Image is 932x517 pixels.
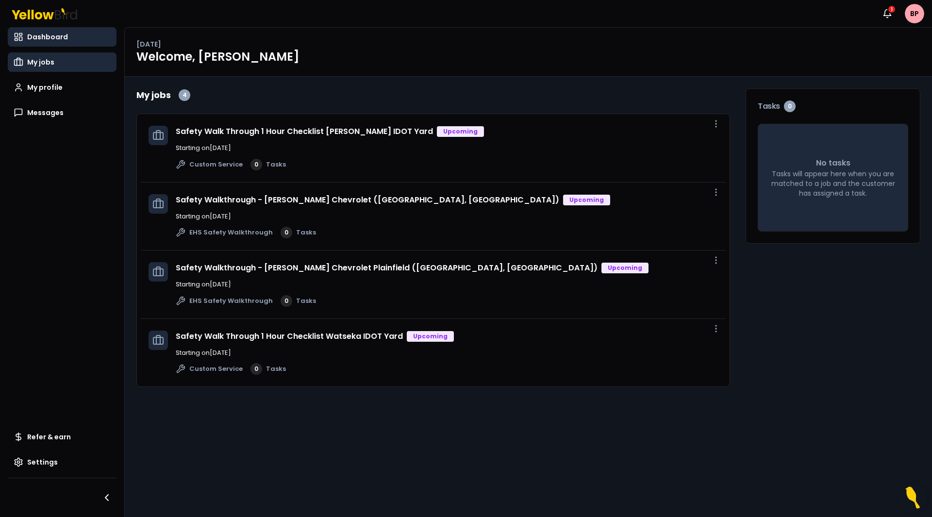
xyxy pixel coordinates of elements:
span: My jobs [27,57,54,67]
p: Tasks will appear here when you are matched to a job and the customer has assigned a task. [770,169,896,198]
div: 0 [784,100,796,112]
button: 1 [878,4,897,23]
a: Safety Walk Through 1 Hour Checklist Watseka IDOT Yard [176,331,403,342]
a: 0Tasks [281,295,316,307]
a: Refer & earn [8,427,116,447]
div: 1 [887,5,896,14]
a: 0Tasks [250,159,286,170]
span: Refer & earn [27,432,71,442]
div: Upcoming [601,263,649,273]
p: Starting on [DATE] [176,348,718,358]
div: Upcoming [437,126,484,137]
div: 0 [281,295,292,307]
h3: Tasks [758,100,908,112]
p: No tasks [816,157,850,169]
span: Settings [27,457,58,467]
a: Messages [8,103,116,122]
a: 0Tasks [250,363,286,375]
span: EHS Safety Walkthrough [189,296,273,306]
span: Custom Service [189,160,243,169]
a: Safety Walkthrough - [PERSON_NAME] Chevrolet ([GEOGRAPHIC_DATA], [GEOGRAPHIC_DATA]) [176,194,559,205]
h2: My jobs [136,88,171,102]
div: Upcoming [407,331,454,342]
div: Upcoming [563,195,610,205]
span: Custom Service [189,364,243,374]
a: Dashboard [8,27,116,47]
div: 0 [250,159,262,170]
a: My profile [8,78,116,97]
p: Starting on [DATE] [176,143,718,153]
span: My profile [27,83,63,92]
span: Dashboard [27,32,68,42]
p: [DATE] [136,39,161,49]
button: Open Resource Center [898,483,927,512]
a: 0Tasks [281,227,316,238]
a: Safety Walk Through 1 Hour Checklist [PERSON_NAME] IDOT Yard [176,126,433,137]
p: Starting on [DATE] [176,280,718,289]
p: Starting on [DATE] [176,212,718,221]
span: EHS Safety Walkthrough [189,228,273,237]
span: BP [905,4,924,23]
a: Safety Walkthrough - [PERSON_NAME] Chevrolet Plainfield ([GEOGRAPHIC_DATA], [GEOGRAPHIC_DATA]) [176,262,598,273]
span: Messages [27,108,64,117]
a: My jobs [8,52,116,72]
a: Settings [8,452,116,472]
div: 0 [250,363,262,375]
div: 4 [179,89,190,101]
div: 0 [281,227,292,238]
h1: Welcome, [PERSON_NAME] [136,49,920,65]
